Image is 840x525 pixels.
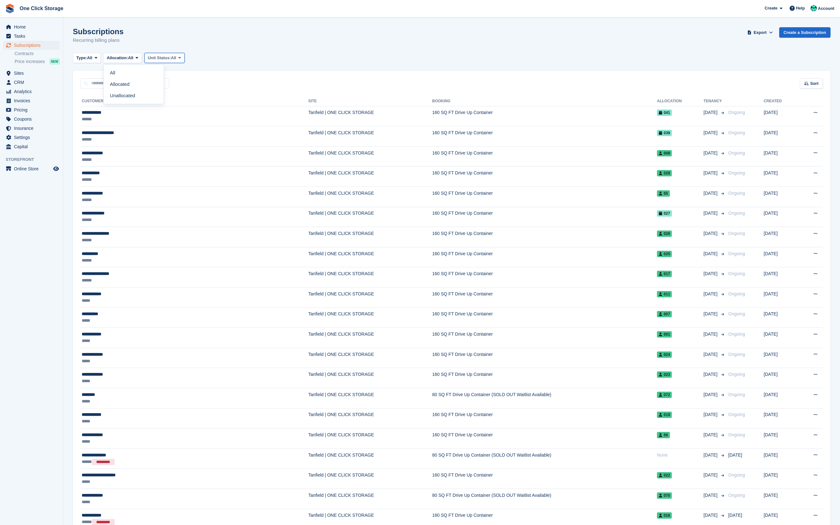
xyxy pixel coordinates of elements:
[148,55,171,61] span: Unit Status:
[308,106,432,126] td: Tanfield | ONE CLICK STORAGE
[657,150,672,156] span: 008
[657,311,672,317] span: 007
[703,270,719,277] span: [DATE]
[765,5,777,11] span: Create
[657,170,672,176] span: 028
[657,271,672,277] span: 017
[308,187,432,207] td: Tanfield | ONE CLICK STORAGE
[3,78,60,87] a: menu
[15,51,60,57] a: Contracts
[432,328,657,348] td: 160 SQ FT Drive Up Container
[52,165,60,173] a: Preview store
[432,146,657,167] td: 160 SQ FT Drive Up Container
[14,96,52,105] span: Invoices
[308,146,432,167] td: Tanfield | ONE CLICK STORAGE
[432,489,657,509] td: 80 SQ FT Drive Up Container (SOLD OUT Waitlist Available)
[73,27,124,36] h1: Subscriptions
[728,291,745,296] span: Ongoing
[728,150,745,155] span: Ongoing
[657,371,672,378] span: 023
[703,391,719,398] span: [DATE]
[14,133,52,142] span: Settings
[308,408,432,428] td: Tanfield | ONE CLICK STORAGE
[3,133,60,142] a: menu
[657,96,703,106] th: Allocation
[15,58,60,65] a: Price increases NEW
[308,428,432,449] td: Tanfield | ONE CLICK STORAGE
[764,288,798,308] td: [DATE]
[308,307,432,328] td: Tanfield | ONE CLICK STORAGE
[87,55,92,61] span: All
[703,150,719,156] span: [DATE]
[432,167,657,187] td: 160 SQ FT Drive Up Container
[657,432,670,438] span: 56
[764,428,798,449] td: [DATE]
[657,291,672,297] span: 011
[432,126,657,147] td: 160 SQ FT Drive Up Container
[128,55,133,61] span: All
[3,96,60,105] a: menu
[171,55,176,61] span: All
[728,352,745,357] span: Ongoing
[432,247,657,267] td: 160 SQ FT Drive Up Container
[432,288,657,308] td: 160 SQ FT Drive Up Container
[657,190,670,197] span: 55
[811,5,817,11] img: Katy Forster
[703,311,719,317] span: [DATE]
[657,331,672,338] span: 001
[3,87,60,96] a: menu
[728,170,745,175] span: Ongoing
[764,307,798,328] td: [DATE]
[432,96,657,106] th: Booking
[764,126,798,147] td: [DATE]
[728,110,745,115] span: Ongoing
[728,271,745,276] span: Ongoing
[308,469,432,489] td: Tanfield | ONE CLICK STORAGE
[657,392,672,398] span: 072
[818,5,834,12] span: Account
[432,368,657,388] td: 160 SQ FT Drive Up Container
[432,388,657,408] td: 80 SQ FT Drive Up Container (SOLD OUT Waitlist Available)
[5,4,15,13] img: stora-icon-8386f47178a22dfd0bd8f6a31ec36ba5ce8667c1dd55bd0f319d3a0aa187defe.svg
[432,227,657,247] td: 160 SQ FT Drive Up Container
[73,53,101,63] button: Type: All
[14,105,52,114] span: Pricing
[432,469,657,489] td: 160 SQ FT Drive Up Container
[49,58,60,65] div: NEW
[14,41,52,50] span: Subscriptions
[728,412,745,417] span: Ongoing
[432,448,657,469] td: 80 SQ FT Drive Up Container (SOLD OUT Waitlist Available)
[308,489,432,509] td: Tanfield | ONE CLICK STORAGE
[3,105,60,114] a: menu
[764,448,798,469] td: [DATE]
[3,124,60,133] a: menu
[106,67,161,79] a: All
[703,109,719,116] span: [DATE]
[14,32,52,41] span: Tasks
[14,115,52,123] span: Coupons
[14,69,52,78] span: Sites
[106,90,161,101] a: Unallocated
[728,392,745,397] span: Ongoing
[308,247,432,267] td: Tanfield | ONE CLICK STORAGE
[308,388,432,408] td: Tanfield | ONE CLICK STORAGE
[3,69,60,78] a: menu
[728,513,742,518] span: [DATE]
[657,110,672,116] span: 041
[308,207,432,227] td: Tanfield | ONE CLICK STORAGE
[432,207,657,227] td: 160 SQ FT Drive Up Container
[103,53,142,63] button: Allocation: All
[728,452,742,458] span: [DATE]
[764,328,798,348] td: [DATE]
[746,27,774,38] button: Export
[432,187,657,207] td: 160 SQ FT Drive Up Container
[810,80,818,87] span: Sort
[3,164,60,173] a: menu
[764,187,798,207] td: [DATE]
[308,227,432,247] td: Tanfield | ONE CLICK STORAGE
[14,22,52,31] span: Home
[3,115,60,123] a: menu
[308,126,432,147] td: Tanfield | ONE CLICK STORAGE
[764,489,798,509] td: [DATE]
[657,512,672,519] span: 016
